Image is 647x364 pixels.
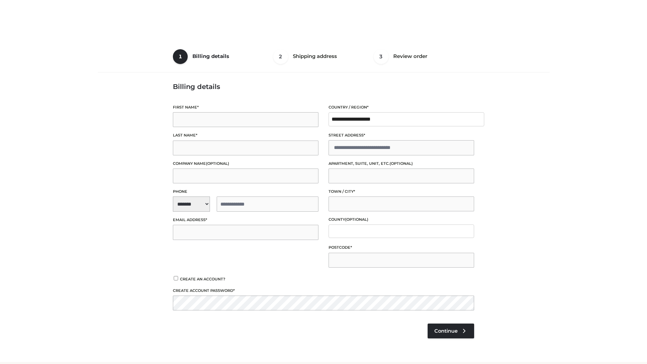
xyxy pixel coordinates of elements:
span: Create an account? [180,277,225,281]
label: Postcode [329,244,474,251]
input: Create an account? [173,276,179,280]
span: Billing details [192,53,229,59]
span: Shipping address [293,53,337,59]
span: 1 [173,49,188,64]
span: 3 [374,49,389,64]
label: First name [173,104,318,111]
a: Continue [428,324,474,338]
span: (optional) [390,161,413,166]
span: Continue [434,328,458,334]
label: Create account password [173,287,474,294]
label: Town / City [329,188,474,195]
label: County [329,216,474,223]
h3: Billing details [173,83,474,91]
span: Review order [393,53,427,59]
label: Email address [173,217,318,223]
label: Street address [329,132,474,139]
label: Last name [173,132,318,139]
label: Country / Region [329,104,474,111]
span: (optional) [345,217,368,222]
span: (optional) [206,161,229,166]
label: Company name [173,160,318,167]
label: Apartment, suite, unit, etc. [329,160,474,167]
label: Phone [173,188,318,195]
span: 2 [273,49,288,64]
